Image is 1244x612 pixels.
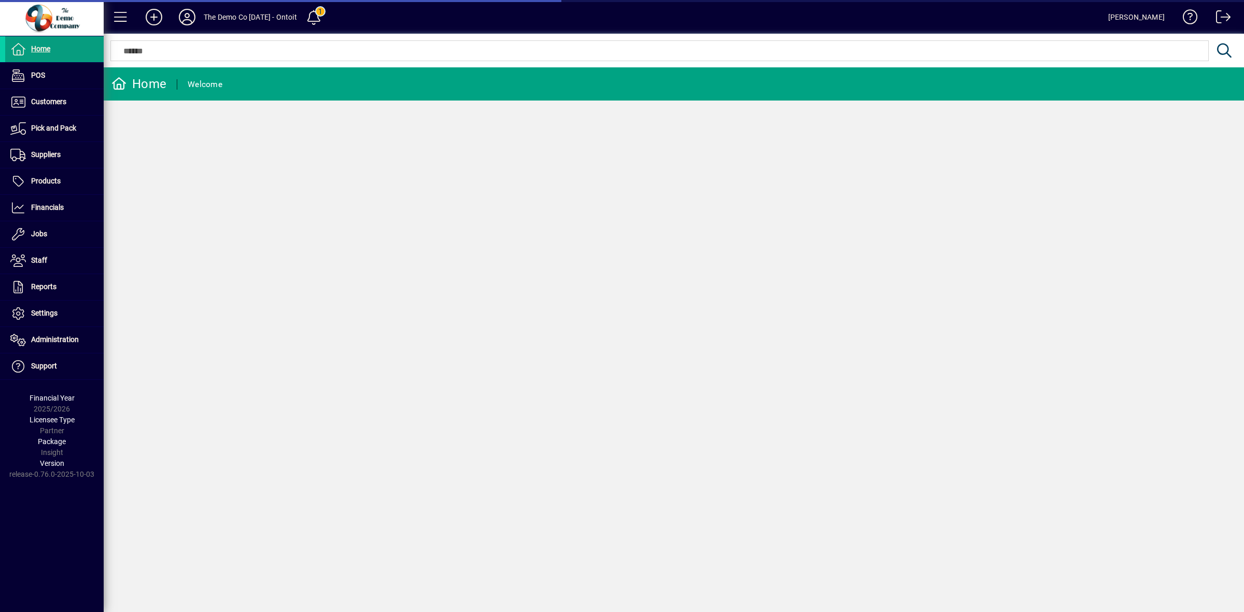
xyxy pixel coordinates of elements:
span: Customers [31,97,66,106]
div: Welcome [188,76,222,93]
div: [PERSON_NAME] [1108,9,1165,25]
a: Knowledge Base [1175,2,1198,36]
a: Staff [5,248,104,274]
a: Suppliers [5,142,104,168]
span: Support [31,362,57,370]
a: Administration [5,327,104,353]
span: Staff [31,256,47,264]
span: Reports [31,282,56,291]
span: Licensee Type [30,416,75,424]
span: Version [40,459,64,467]
span: Financial Year [30,394,75,402]
button: Profile [171,8,204,26]
span: Pick and Pack [31,124,76,132]
a: Jobs [5,221,104,247]
a: Customers [5,89,104,115]
span: Financials [31,203,64,211]
a: Products [5,168,104,194]
span: Suppliers [31,150,61,159]
span: Jobs [31,230,47,238]
div: Home [111,76,166,92]
a: Settings [5,301,104,326]
button: Add [137,8,171,26]
span: Settings [31,309,58,317]
a: Pick and Pack [5,116,104,141]
span: Products [31,177,61,185]
span: Package [38,437,66,446]
span: POS [31,71,45,79]
span: Administration [31,335,79,344]
div: The Demo Co [DATE] - Ontoit [204,9,297,25]
a: Logout [1208,2,1231,36]
a: Reports [5,274,104,300]
a: POS [5,63,104,89]
a: Support [5,353,104,379]
span: Home [31,45,50,53]
a: Financials [5,195,104,221]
